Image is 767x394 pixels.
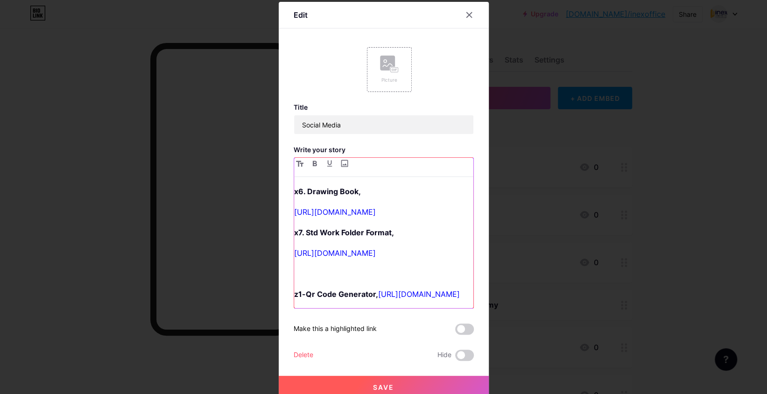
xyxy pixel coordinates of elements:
span: Save [373,383,394,391]
a: [URL][DOMAIN_NAME] [294,248,376,258]
a: [URL][DOMAIN_NAME] [294,207,376,217]
span: Hide [437,350,451,361]
strong: z1-Qr Code Generator, [294,289,378,299]
div: Delete [294,350,313,361]
h3: Title [294,103,474,111]
strong: x7. Std Work Folder Format, [294,228,394,237]
a: [URL][DOMAIN_NAME] [378,289,460,299]
div: Make this a highlighted link [294,324,377,335]
div: Picture [380,77,399,84]
h3: Write your story [294,146,474,154]
strong: x6. Drawing Book, [294,187,361,196]
div: Edit [294,9,308,21]
input: Title [294,115,473,134]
